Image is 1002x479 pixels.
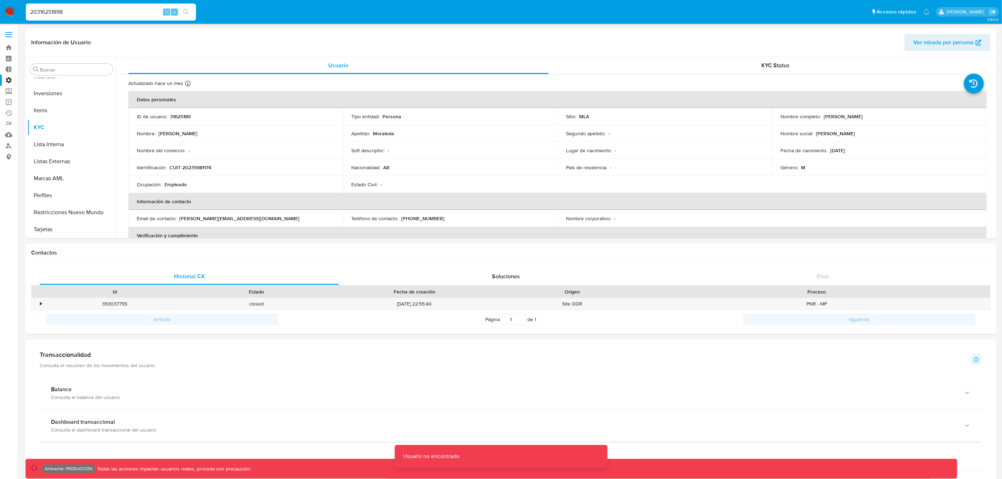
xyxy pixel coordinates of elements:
[170,113,191,120] p: 31625189
[824,113,863,120] p: [PERSON_NAME]
[535,316,537,323] span: 1
[352,181,378,188] p: Estado Civil :
[27,187,116,204] button: Perfiles
[781,164,799,171] p: Género :
[781,113,821,120] p: Nombre completo :
[388,147,389,154] p: -
[989,8,997,16] a: Salir
[128,80,183,87] p: Actualizado hace un mes
[566,147,612,154] p: Lugar de nacimiento :
[26,7,196,17] input: Buscar usuario o caso...
[352,164,381,171] p: Nacionalidad :
[27,170,116,187] button: Marcas AML
[816,130,855,137] p: [PERSON_NAME]
[566,130,605,137] p: Segundo apellido :
[137,147,185,154] p: Nombre del comercio :
[137,113,167,120] p: ID de usuario :
[27,85,116,102] button: Inversiones
[137,181,162,188] p: Ocupación :
[179,7,193,17] button: search-icon
[579,113,589,120] p: MLA
[186,298,328,310] div: closed
[27,119,116,136] button: KYC
[566,164,607,171] p: País de residencia :
[507,288,639,295] div: Origen
[128,227,987,244] th: Verificación y cumplimiento
[905,34,991,51] button: Ver mirada por persona
[27,221,116,238] button: Tarjetas
[128,193,987,210] th: Información de contacto
[329,61,349,69] span: Usuario
[352,215,399,222] p: Teléfono de contacto :
[801,164,806,171] p: M
[40,67,110,73] input: Buscar
[614,215,615,222] p: -
[384,164,390,171] p: AR
[352,147,385,154] p: Soft descriptor :
[492,272,520,280] span: Soluciones
[608,130,610,137] p: -
[352,113,380,120] p: Tipo entidad :
[33,67,39,72] button: Buscar
[174,272,205,280] span: Historial CX
[648,288,985,295] div: Proceso
[381,181,382,188] p: -
[31,39,91,46] h1: Información de Usuario
[95,466,251,472] p: Todas las acciones impactan usuarios reales, proceda con precaución.
[137,130,156,137] p: Nombre :
[502,298,644,310] div: Site ODR
[40,301,42,307] div: •
[383,113,402,120] p: Persona
[830,147,845,154] p: [DATE]
[191,288,323,295] div: Estado
[643,298,990,310] div: PNR - MP
[781,147,828,154] p: Fecha de nacimiento :
[817,272,829,280] span: Chat
[486,314,537,325] span: Página de
[27,136,116,153] button: Lista Interna
[173,8,175,15] span: s
[158,130,197,137] p: [PERSON_NAME]
[46,314,279,325] button: Anterior
[947,8,987,15] p: yamil.zavala@mercadolibre.com
[402,215,445,222] p: [PHONE_NUMBER]
[914,34,974,51] span: Ver mirada por persona
[27,204,116,221] button: Restricciones Nuevo Mundo
[877,8,917,16] span: Accesos rápidos
[327,298,502,310] div: [DATE] 22:55:40
[164,181,187,188] p: Empleado
[44,298,186,310] div: 353037755
[137,215,177,222] p: Email de contacto :
[49,288,181,295] div: Id
[27,153,116,170] button: Listas Externas
[169,164,211,171] p: CUIT 20235981174
[128,91,987,108] th: Datos personales
[743,314,976,325] button: Siguiente
[179,215,300,222] p: [PERSON_NAME][EMAIL_ADDRESS][DOMAIN_NAME]
[188,147,190,154] p: -
[373,130,394,137] p: Moraleda
[27,102,116,119] button: Items
[610,164,611,171] p: -
[924,9,930,15] a: Notificaciones
[566,215,611,222] p: Nombre corporativo :
[164,8,169,15] span: ⌥
[137,164,167,171] p: Identificación :
[566,113,576,120] p: Sitio :
[31,249,991,256] h1: Contactos
[45,467,93,470] p: Ambiente: PRODUCCIÓN
[352,130,370,137] p: Apellido :
[332,288,497,295] div: Fecha de creación
[762,61,790,69] span: KYC Status
[395,445,468,468] p: Usuario no encontrado
[781,130,813,137] p: Nombre social :
[615,147,616,154] p: -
